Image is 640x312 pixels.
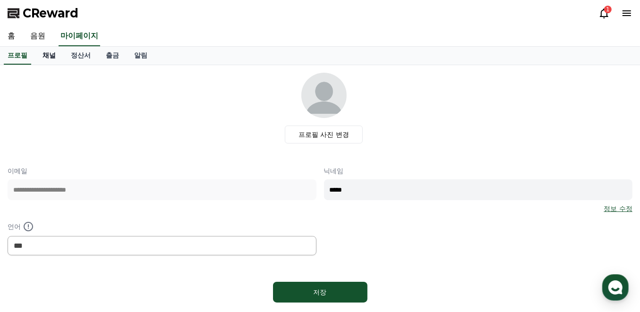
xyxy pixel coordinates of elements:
[23,26,53,46] a: 음원
[35,47,63,65] a: 채널
[273,282,367,303] button: 저장
[604,204,632,213] a: 정보 수정
[63,47,98,65] a: 정산서
[4,47,31,65] a: 프로필
[8,6,78,21] a: CReward
[122,234,181,257] a: 설정
[8,166,316,176] p: 이메일
[285,126,363,143] label: 프로필 사진 변경
[8,221,316,232] p: 언어
[3,234,62,257] a: 홈
[59,26,100,46] a: 마이페이지
[30,248,35,255] span: 홈
[98,47,127,65] a: 출금
[146,248,157,255] span: 설정
[127,47,155,65] a: 알림
[23,6,78,21] span: CReward
[292,287,349,297] div: 저장
[604,6,612,13] div: 1
[86,248,98,256] span: 대화
[598,8,610,19] a: 1
[62,234,122,257] a: 대화
[324,166,633,176] p: 닉네임
[301,73,347,118] img: profile_image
